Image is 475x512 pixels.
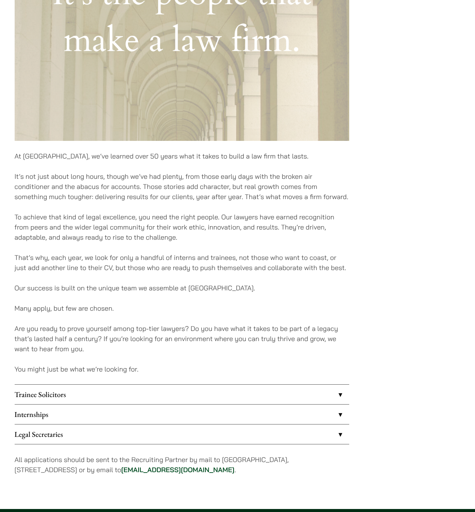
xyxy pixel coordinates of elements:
[15,171,349,202] p: It’s not just about long hours, though we’ve had plenty, from those early days with the broken ai...
[15,283,349,293] p: Our success is built on the unique team we assemble at [GEOGRAPHIC_DATA].
[15,151,349,161] p: At [GEOGRAPHIC_DATA], we’ve learned over 50 years what it takes to build a law firm that lasts.
[15,455,349,475] p: All applications should be sent to the Recruiting Partner by mail to [GEOGRAPHIC_DATA], [STREET_A...
[15,212,349,242] p: To achieve that kind of legal excellence, you need the right people. Our lawyers have earned reco...
[15,364,349,374] p: You might just be what we’re looking for.
[15,424,349,444] a: Legal Secretaries
[15,303,349,313] p: Many apply, but few are chosen.
[15,252,349,273] p: That’s why, each year, we look for only a handful of interns and trainees, not those who want to ...
[15,385,349,404] a: Trainee Solicitors
[121,465,235,474] a: [EMAIL_ADDRESS][DOMAIN_NAME]
[15,405,349,424] a: Internships
[15,323,349,354] p: Are you ready to prove yourself among top-tier lawyers? Do you have what it takes to be part of a...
